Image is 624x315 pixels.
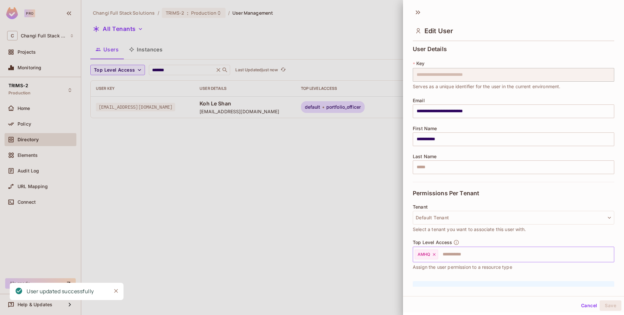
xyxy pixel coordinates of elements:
div: AMHQ [415,250,438,259]
span: Top Level Access [413,240,452,245]
span: Select a tenant you want to associate this user with. [413,226,526,233]
span: AMHQ [418,252,431,257]
button: Cancel [578,300,600,311]
button: Save [600,300,621,311]
button: Open [611,253,612,255]
span: User Details [413,46,447,52]
div: User updated successfully [27,287,94,295]
button: Close [111,286,121,296]
span: Edit User [424,27,453,35]
span: Serves as a unique identifier for the user in the current environment. [413,83,561,90]
span: Assign the user permission to a resource type [413,264,512,271]
span: Email [413,98,425,103]
span: Last Name [413,154,436,159]
p: It seems like there are no resource roles defined in this environment. In order to assign resourc... [430,286,609,308]
button: Default Tenant [413,211,614,225]
span: Key [416,61,424,66]
span: Permissions Per Tenant [413,190,479,197]
span: Tenant [413,204,428,210]
span: First Name [413,126,437,131]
